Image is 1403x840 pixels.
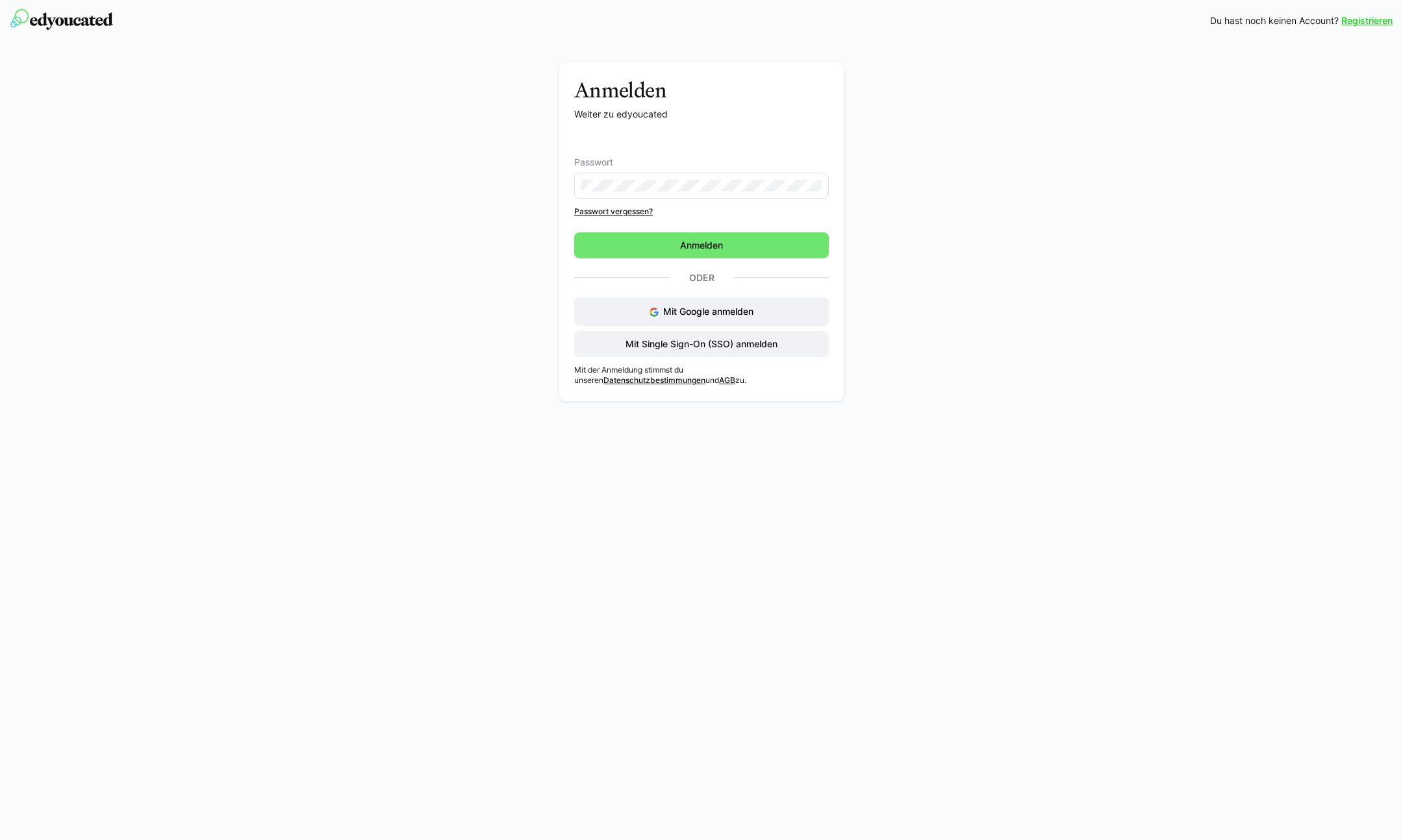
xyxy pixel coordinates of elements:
a: Registrieren [1341,14,1393,27]
span: Anmelden [678,239,725,252]
button: Anmelden [574,232,829,258]
span: Du hast noch keinen Account? [1210,14,1339,27]
p: Mit der Anmeldung stimmst du unseren und zu. [574,365,829,386]
button: Mit Single Sign-On (SSO) anmelden [574,331,829,357]
span: Passwort [574,157,613,167]
a: Passwort vergessen? [574,206,829,217]
h3: Anmelden [574,78,829,103]
a: Datenschutzbestimmungen [603,375,705,385]
img: edyoucated [10,9,113,30]
p: Oder [670,269,733,287]
p: Weiter zu edyoucated [574,108,829,121]
a: AGB [719,375,735,385]
span: Mit Single Sign-On (SSO) anmelden [624,338,779,351]
button: Mit Google anmelden [574,297,829,326]
span: Mit Google anmelden [663,306,753,317]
